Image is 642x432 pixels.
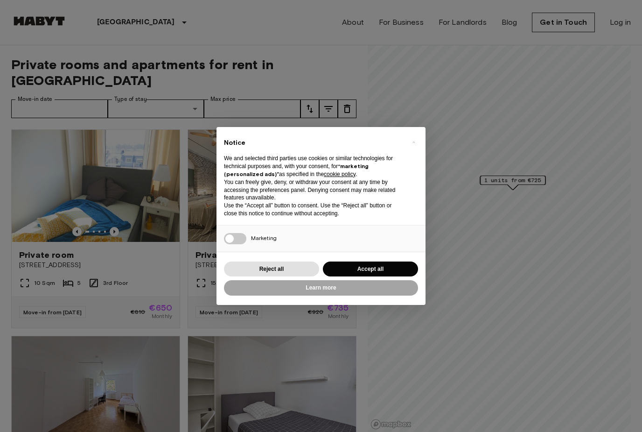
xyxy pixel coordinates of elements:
[224,155,403,178] p: We and selected third parties use cookies or similar technologies for technical purposes and, wit...
[224,163,369,177] strong: “marketing (personalized ads)”
[324,171,356,177] a: cookie policy
[224,262,319,277] button: Reject all
[224,178,403,202] p: You can freely give, deny, or withdraw your consent at any time by accessing the preferences pane...
[412,136,415,148] span: ×
[251,234,277,241] span: Marketing
[406,135,421,149] button: Close this notice
[224,202,403,218] p: Use the “Accept all” button to consent. Use the “Reject all” button or close this notice to conti...
[323,262,418,277] button: Accept all
[224,138,403,148] h2: Notice
[224,280,418,296] button: Learn more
